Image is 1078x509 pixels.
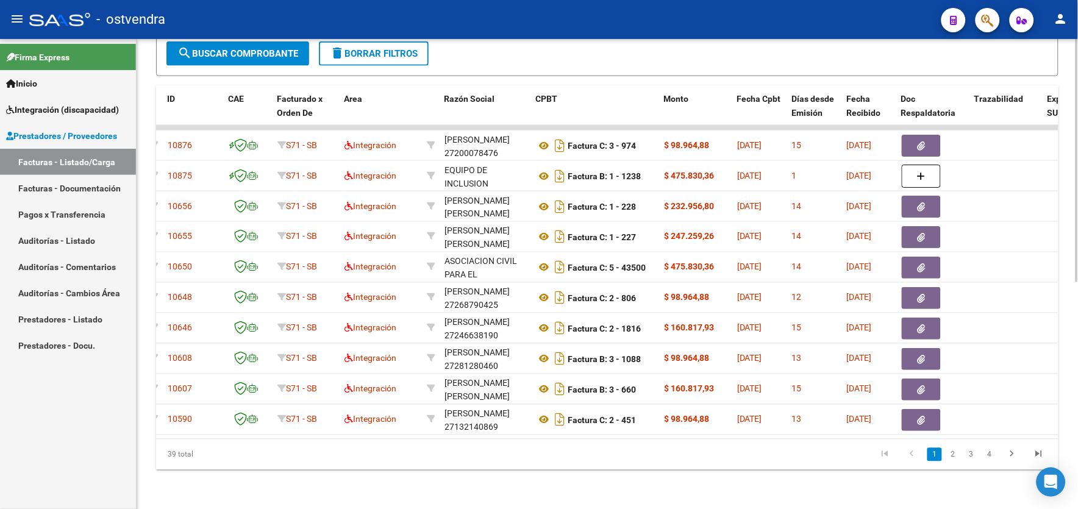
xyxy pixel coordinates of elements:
[737,384,762,394] span: [DATE]
[664,323,714,333] strong: $ 160.817,93
[444,133,526,158] div: 27200078476
[841,86,896,140] datatable-header-cell: Fecha Recibido
[344,415,396,424] span: Integración
[444,194,526,219] div: 27394128541
[664,171,714,180] strong: $ 475.830,36
[6,103,119,116] span: Integración (discapacidad)
[664,384,714,394] strong: $ 160.817,93
[286,323,317,333] span: S71 - SB
[444,316,510,330] div: [PERSON_NAME]
[444,407,510,421] div: [PERSON_NAME]
[286,262,317,272] span: S71 - SB
[6,77,37,90] span: Inicio
[168,323,192,333] span: 10646
[664,262,714,272] strong: $ 475.830,36
[344,354,396,363] span: Integración
[167,94,175,104] span: ID
[286,232,317,241] span: S71 - SB
[168,171,192,180] span: 10875
[791,94,834,118] span: Días desde Emisión
[901,448,924,461] a: go to previous page
[847,384,872,394] span: [DATE]
[1054,12,1068,26] mat-icon: person
[980,444,999,465] li: page 4
[444,346,510,360] div: [PERSON_NAME]
[792,140,802,150] span: 15
[552,380,568,399] i: Descargar documento
[330,48,418,59] span: Borrar Filtros
[444,377,526,405] div: [PERSON_NAME] [PERSON_NAME]
[6,129,117,143] span: Prestadores / Proveedores
[552,197,568,216] i: Descargar documento
[568,141,636,151] strong: Factura C: 3 - 974
[344,140,396,150] span: Integración
[874,448,897,461] a: go to first page
[444,94,494,104] span: Razón Social
[847,171,872,180] span: [DATE]
[286,415,317,424] span: S71 - SB
[168,232,192,241] span: 10655
[664,232,714,241] strong: $ 247.259,26
[946,448,960,461] a: 2
[444,255,526,338] div: ASOCIACION CIVIL PARA EL DESARROLLO DE LA EDUCACION ESPECIAL Y LA INTEGRACION ADEEI
[792,354,802,363] span: 13
[568,232,636,242] strong: Factura C: 1 - 227
[162,86,223,140] datatable-header-cell: ID
[792,201,802,211] span: 14
[444,255,526,280] div: 30697586942
[444,377,526,402] div: 27326775687
[166,41,309,66] button: Buscar Comprobante
[552,136,568,155] i: Descargar documento
[568,171,641,181] strong: Factura B: 1 - 1238
[552,349,568,369] i: Descargar documento
[792,323,802,333] span: 15
[982,448,997,461] a: 4
[168,384,192,394] span: 10607
[552,258,568,277] i: Descargar documento
[1001,448,1024,461] a: go to next page
[444,285,510,299] div: [PERSON_NAME]
[6,51,70,64] span: Firma Express
[568,202,636,212] strong: Factura C: 1 - 228
[737,293,762,302] span: [DATE]
[847,415,872,424] span: [DATE]
[330,46,344,60] mat-icon: delete
[286,171,317,180] span: S71 - SB
[552,288,568,308] i: Descargar documento
[659,86,732,140] datatable-header-cell: Monto
[444,285,526,311] div: 27268790425
[737,171,762,180] span: [DATE]
[552,410,568,430] i: Descargar documento
[552,227,568,247] i: Descargar documento
[664,201,714,211] strong: $ 232.956,80
[847,323,872,333] span: [DATE]
[344,323,396,333] span: Integración
[168,293,192,302] span: 10648
[286,201,317,211] span: S71 - SB
[927,448,942,461] a: 1
[444,133,510,147] div: [PERSON_NAME]
[847,232,872,241] span: [DATE]
[737,201,762,211] span: [DATE]
[847,262,872,272] span: [DATE]
[737,140,762,150] span: [DATE]
[286,354,317,363] span: S71 - SB
[568,324,641,333] strong: Factura C: 2 - 1816
[96,6,165,33] span: - ostvendra
[664,140,709,150] strong: $ 98.964,88
[344,262,396,272] span: Integración
[568,293,636,303] strong: Factura C: 2 - 806
[1027,448,1051,461] a: go to last page
[568,354,641,364] strong: Factura B: 3 - 1088
[846,94,880,118] span: Fecha Recibido
[792,415,802,424] span: 13
[286,140,317,150] span: S71 - SB
[732,86,787,140] datatable-header-cell: Fecha Cpbt
[944,444,962,465] li: page 2
[439,86,530,140] datatable-header-cell: Razón Social
[568,263,646,272] strong: Factura C: 5 - 43500
[1037,468,1066,497] div: Open Intercom Messenger
[737,94,780,104] span: Fecha Cpbt
[286,384,317,394] span: S71 - SB
[156,440,334,470] div: 39 total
